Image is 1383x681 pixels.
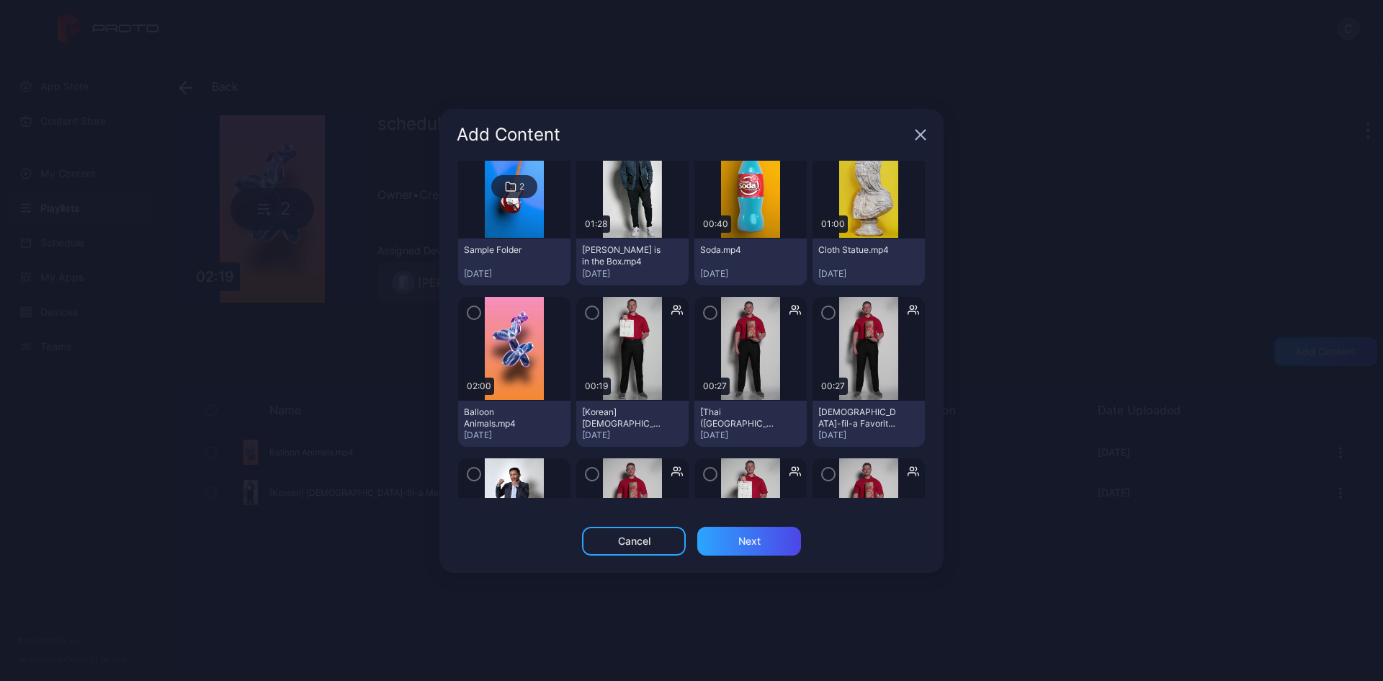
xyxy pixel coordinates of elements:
div: 02:00 [464,378,494,395]
div: Balloon Animals.mp4 [464,406,543,429]
div: Next [738,535,761,547]
div: Add Content [457,126,909,143]
div: [DATE] [464,268,565,280]
div: 00:19 [582,378,611,395]
div: 00:27 [700,378,730,395]
div: [DATE] [818,429,919,441]
div: [DATE] [700,268,801,280]
div: Cloth Statue.mp4 [818,244,898,256]
div: Howie Mandel is in the Box.mp4 [582,244,661,267]
div: [DATE] [582,268,683,280]
div: 01:00 [818,215,848,233]
div: 00:40 [700,215,731,233]
div: 2 [519,181,524,192]
div: [Korean] Chick-fil-a Menu.mp4 [582,406,661,429]
div: Cancel [618,535,650,547]
div: 00:27 [818,378,848,395]
div: [DATE] [700,429,801,441]
div: Sample Folder [464,244,543,256]
button: Next [697,527,801,556]
div: 01:28 [582,215,610,233]
button: Cancel [582,527,686,556]
div: [DATE] [582,429,683,441]
div: Soda.mp4 [700,244,779,256]
div: [DATE] [818,268,919,280]
div: [Thai (Thailand)] Chick-fil-a Favorites.mp4 [700,406,779,429]
div: [DATE] [464,429,565,441]
div: Chick-fil-a Favorites [Japanese] [818,406,898,429]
